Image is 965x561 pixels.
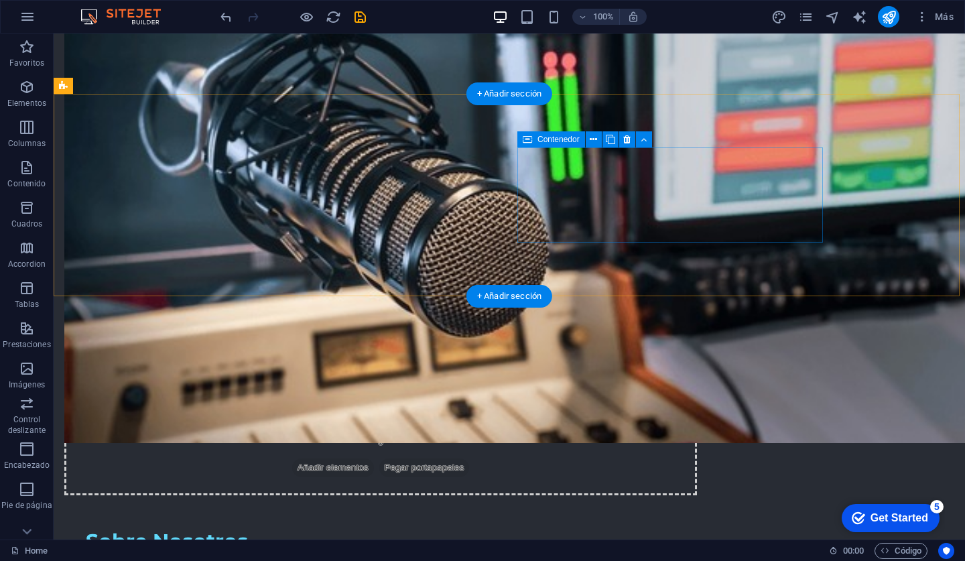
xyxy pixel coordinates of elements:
[843,543,864,559] span: 00 00
[11,219,43,229] p: Cuadros
[851,9,867,25] button: text_generator
[466,82,552,105] div: + Añadir sección
[592,9,614,25] h6: 100%
[352,9,368,25] button: save
[825,9,840,25] i: Navegador
[4,460,50,471] p: Encabezado
[537,135,580,143] span: Contenedor
[11,367,643,462] a: Suelta el contenido aquíoAñadir elementosPegar portapapeles
[798,9,814,25] i: Páginas (Ctrl+Alt+S)
[572,9,620,25] button: 100%
[352,9,368,25] i: Guardar (Ctrl+S)
[9,379,45,390] p: Imágenes
[852,9,867,25] i: AI Writer
[99,3,113,16] div: 5
[627,11,639,23] i: Al redimensionar, ajustar el nivel de zoom automáticamente para ajustarse al dispositivo elegido.
[8,259,46,269] p: Accordion
[7,178,46,189] p: Contenido
[11,367,643,462] div: Suelta el contenido aquí
[878,6,899,27] button: publish
[852,546,854,556] span: :
[218,9,234,25] button: undo
[771,9,787,25] button: design
[915,10,954,23] span: Más
[881,9,897,25] i: Publicar
[326,9,341,25] i: Volver a cargar página
[326,425,416,444] span: Pegar portapapeles
[875,543,927,559] button: Código
[466,285,552,308] div: + Añadir sección
[797,9,814,25] button: pages
[829,543,864,559] h6: Tiempo de la sesión
[325,9,341,25] button: reload
[11,7,109,35] div: Get Started 5 items remaining, 0% complete
[8,138,46,149] p: Columnas
[7,98,46,109] p: Elementos
[77,9,178,25] img: Editor Logo
[3,339,50,350] p: Prestaciones
[298,9,314,25] button: Haz clic para salir del modo de previsualización y seguir editando
[11,543,48,559] a: Haz clic para cancelar la selección y doble clic para abrir páginas
[938,543,954,559] button: Usercentrics
[218,9,234,25] i: Deshacer: Eliminar elementos (Ctrl+Z)
[40,15,97,27] div: Get Started
[239,425,320,444] span: Añadir elementos
[881,543,921,559] span: Código
[910,6,959,27] button: Más
[824,9,840,25] button: navigator
[1,500,52,511] p: Pie de página
[771,9,787,25] i: Diseño (Ctrl+Alt+Y)
[15,299,40,310] p: Tablas
[9,58,44,68] p: Favoritos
